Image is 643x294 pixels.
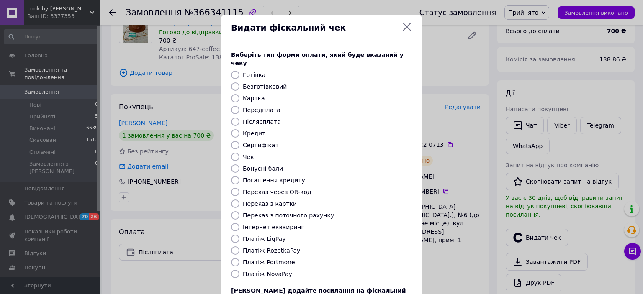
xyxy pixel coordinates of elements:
[243,189,311,195] label: Переказ через QR-код
[243,107,280,113] label: Передплата
[231,51,404,66] span: Виберіть тип форми оплати, який буде вказаний у чеку
[243,247,300,254] label: Платіж RozetkaPay
[243,83,287,90] label: Безготівковий
[243,165,283,172] label: Бонусні бали
[243,142,279,148] label: Сертифікат
[243,95,265,102] label: Картка
[243,212,334,219] label: Переказ з поточного рахунку
[243,118,281,125] label: Післясплата
[243,235,285,242] label: Платіж LiqPay
[243,177,305,184] label: Погашення кредиту
[243,259,295,266] label: Платіж Portmone
[243,72,265,78] label: Готівка
[243,200,297,207] label: Переказ з картки
[243,153,254,160] label: Чек
[243,130,265,137] label: Кредит
[243,224,304,230] label: Інтернет еквайринг
[231,22,399,34] span: Видати фіскальний чек
[243,271,292,277] label: Платіж NovaPay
